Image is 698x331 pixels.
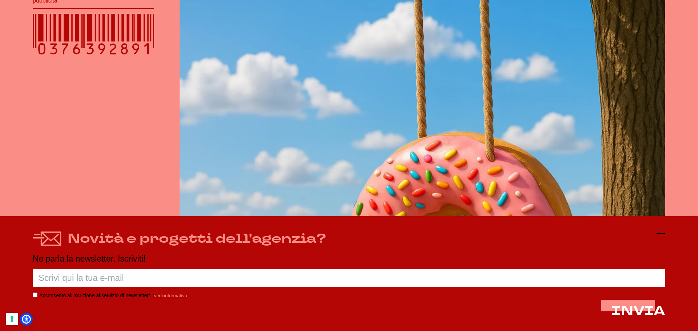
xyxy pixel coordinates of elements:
span: ( ) [152,293,189,298]
input: Scrivi qui la tua e-mail [33,269,665,287]
span: INVIA [611,302,665,320]
a: Open Accessibility Menu [22,315,31,324]
button: Le tue preferenze relative al consenso per le tecnologie di tracciamento [6,313,18,325]
label: Acconsento all’iscrizione al servizio di newsletter* [39,292,151,298]
h4: Novità e progetti dell'agenzia? [68,229,326,249]
button: INVIA [611,304,665,318]
a: vedi informativa [154,293,187,298]
p: Ne parla la newsletter. Iscriviti! [33,254,665,263]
